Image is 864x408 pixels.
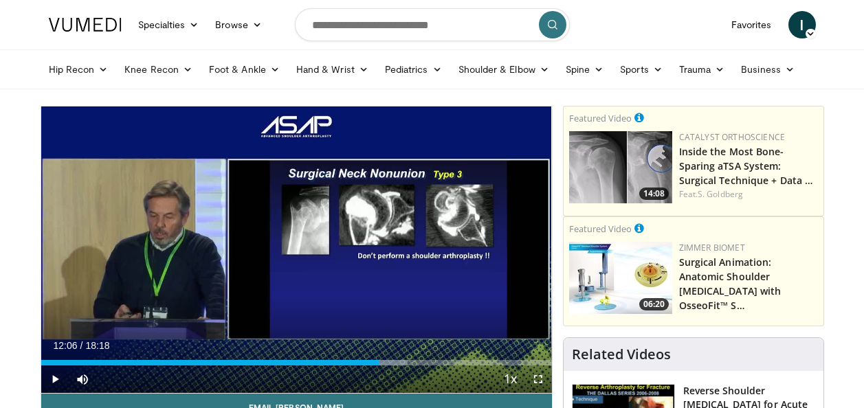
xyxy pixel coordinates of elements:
button: Playback Rate [497,365,524,393]
h4: Related Videos [572,346,671,363]
a: I [788,11,816,38]
a: Browse [207,11,270,38]
a: Catalyst OrthoScience [679,131,786,143]
a: Favorites [723,11,780,38]
a: Knee Recon [116,56,201,83]
span: 14:08 [639,188,669,200]
div: Feat. [679,188,818,201]
a: Hip Recon [41,56,117,83]
img: VuMedi Logo [49,18,122,32]
a: 06:20 [569,242,672,314]
small: Featured Video [569,223,632,235]
img: 84e7f812-2061-4fff-86f6-cdff29f66ef4.150x105_q85_crop-smart_upscale.jpg [569,242,672,314]
a: 14:08 [569,131,672,203]
a: Pediatrics [377,56,450,83]
a: Zimmer Biomet [679,242,745,253]
a: S. Goldberg [698,188,743,200]
span: / [80,340,83,351]
a: Sports [612,56,671,83]
a: Foot & Ankle [201,56,288,83]
a: Trauma [671,56,733,83]
button: Fullscreen [524,365,552,393]
span: 18:18 [85,340,109,351]
a: Specialties [130,11,208,38]
a: Inside the Most Bone-Sparing aTSA System: Surgical Technique + Data … [679,145,814,187]
span: 12:06 [54,340,78,351]
span: 06:20 [639,298,669,310]
a: Hand & Wrist [288,56,377,83]
a: Surgical Animation: Anatomic Shoulder [MEDICAL_DATA] with OsseoFit™ S… [679,256,782,312]
a: Shoulder & Elbow [450,56,557,83]
a: Business [733,56,803,83]
small: Featured Video [569,112,632,124]
input: Search topics, interventions [295,8,570,41]
video-js: Video Player [41,106,552,394]
a: Spine [557,56,612,83]
button: Mute [69,365,96,393]
img: 9f15458b-d013-4cfd-976d-a83a3859932f.150x105_q85_crop-smart_upscale.jpg [569,131,672,203]
div: Progress Bar [41,360,552,365]
button: Play [41,365,69,393]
